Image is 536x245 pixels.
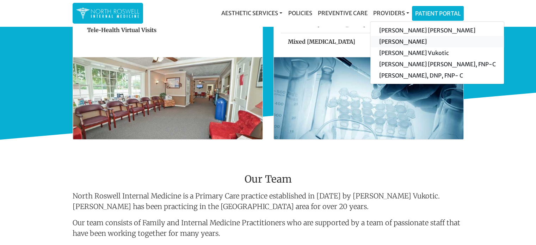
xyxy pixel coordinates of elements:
a: [PERSON_NAME] Vukotic [370,47,504,59]
img: North Roswell Internal Medicine Clinical Research [274,57,463,139]
h3: Our Team [73,173,464,188]
a: Policies [285,6,315,20]
a: [PERSON_NAME] [PERSON_NAME], FNP-C [370,59,504,70]
a: [PERSON_NAME] [PERSON_NAME] [370,25,504,36]
p: North Roswell Internal Medicine is a Primary Care practice established in [DATE] by [PERSON_NAME]... [73,191,464,212]
a: [PERSON_NAME], DNP, FNP- C [370,70,504,81]
a: Patient Portal [412,6,463,20]
p: Our team consists of Family and Internal Medicine Practitioners who are supported by a team of pa... [73,218,464,239]
a: Aesthetic Services [218,6,285,20]
img: North Roswell Internal Medicine [76,6,140,20]
strong: Ulcerative [MEDICAL_DATA] [288,21,365,28]
strong: Mixed [MEDICAL_DATA] [288,38,355,45]
a: Preventive Care [315,6,370,20]
img: North Roswell Internal Medicine [73,57,263,139]
a: [PERSON_NAME] [370,36,504,47]
strong: Tele-Health Virtual Visits [87,26,156,33]
a: Providers [370,6,412,20]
